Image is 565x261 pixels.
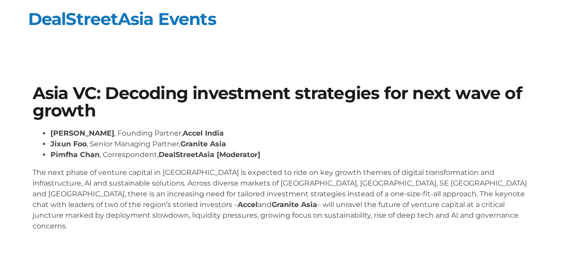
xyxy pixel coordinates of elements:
[183,129,224,137] strong: Accel India
[50,128,533,139] li: , Founding Partner,
[50,139,533,149] li: , Senior Managing Partner,
[272,200,317,209] strong: Granite Asia
[33,85,533,119] h1: Asia VC: Decoding investment strategies for next wave of growth
[238,200,258,209] strong: Accel
[33,167,533,232] p: The next phase of venture capital in [GEOGRAPHIC_DATA] is expected to ride on key growth themes o...
[180,140,226,148] strong: Granite Asia
[159,150,260,159] strong: DealStreetAsia [Moderator]
[50,129,114,137] strong: [PERSON_NAME]
[50,149,533,160] li: , Correspondent,
[28,8,216,29] a: DealStreetAsia Events
[50,140,87,148] strong: Jixun Foo
[50,150,100,159] strong: Pimfha Chan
